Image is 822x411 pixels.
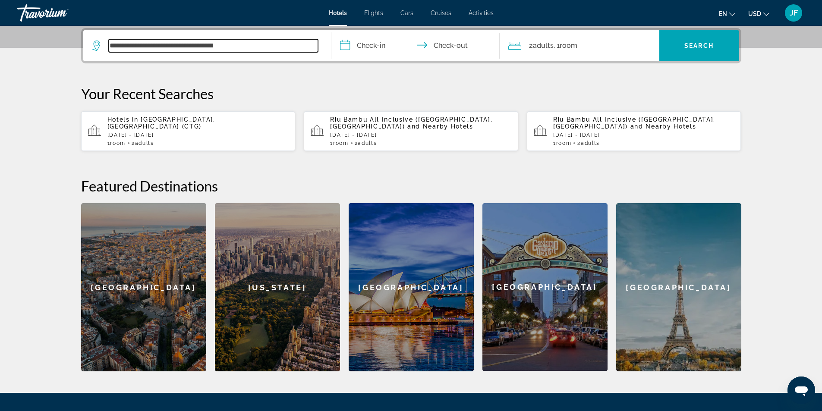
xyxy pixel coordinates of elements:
button: Change language [719,7,735,20]
span: Room [560,41,577,50]
button: Riu Bambu All Inclusive ([GEOGRAPHIC_DATA], [GEOGRAPHIC_DATA]) and Nearby Hotels[DATE] - [DATE]1R... [304,111,518,151]
span: Hotels in [107,116,139,123]
a: Cruises [431,9,451,16]
span: 2 [577,140,600,146]
button: Travelers: 2 adults, 0 children [500,30,659,61]
a: [GEOGRAPHIC_DATA] [349,203,474,371]
a: Hotels [329,9,347,16]
span: and Nearby Hotels [407,123,473,130]
span: Riu Bambu All Inclusive ([GEOGRAPHIC_DATA], [GEOGRAPHIC_DATA]) [553,116,715,130]
button: Hotels in [GEOGRAPHIC_DATA], [GEOGRAPHIC_DATA] (CTG)[DATE] - [DATE]1Room2Adults [81,111,296,151]
a: [GEOGRAPHIC_DATA] [81,203,206,371]
span: Adults [533,41,554,50]
span: Adults [581,140,600,146]
a: Activities [469,9,494,16]
span: 1 [553,140,571,146]
span: Adults [358,140,377,146]
span: and Nearby Hotels [630,123,696,130]
span: Room [333,140,349,146]
iframe: Botón para iniciar la ventana de mensajería [787,376,815,404]
span: JF [790,9,798,17]
span: Search [684,42,714,49]
span: 2 [132,140,154,146]
button: Change currency [748,7,769,20]
span: Riu Bambu All Inclusive ([GEOGRAPHIC_DATA], [GEOGRAPHIC_DATA]) [330,116,492,130]
p: [DATE] - [DATE] [553,132,734,138]
p: [DATE] - [DATE] [107,132,289,138]
span: USD [748,10,761,17]
span: 2 [355,140,377,146]
span: 1 [107,140,126,146]
span: Room [110,140,126,146]
span: Adults [135,140,154,146]
a: Cars [400,9,413,16]
button: Check in and out dates [331,30,500,61]
p: Your Recent Searches [81,85,741,102]
button: User Menu [782,4,805,22]
a: Flights [364,9,383,16]
p: [DATE] - [DATE] [330,132,511,138]
button: Riu Bambu All Inclusive ([GEOGRAPHIC_DATA], [GEOGRAPHIC_DATA]) and Nearby Hotels[DATE] - [DATE]1R... [527,111,741,151]
span: en [719,10,727,17]
a: Travorium [17,2,104,24]
h2: Featured Destinations [81,177,741,195]
a: [GEOGRAPHIC_DATA] [482,203,608,371]
div: Search widget [83,30,739,61]
span: 2 [529,40,554,52]
a: [GEOGRAPHIC_DATA] [616,203,741,371]
span: [GEOGRAPHIC_DATA], [GEOGRAPHIC_DATA] (CTG) [107,116,215,130]
span: , 1 [554,40,577,52]
a: [US_STATE] [215,203,340,371]
button: Search [659,30,739,61]
span: 1 [330,140,348,146]
span: Room [556,140,572,146]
